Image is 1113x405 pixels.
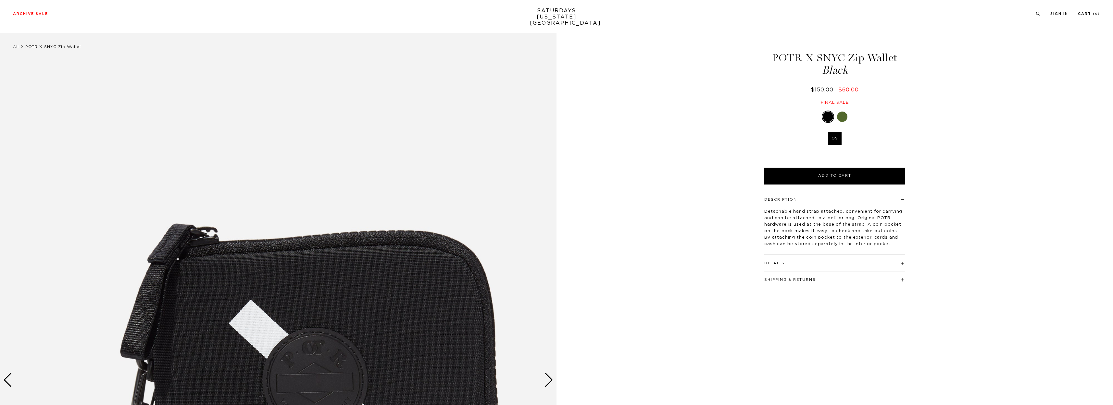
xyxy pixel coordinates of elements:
div: Next slide [544,373,553,387]
del: $150.00 [811,87,836,92]
span: Black [763,65,906,76]
button: Add to Cart [764,168,905,185]
button: Description [764,198,797,201]
a: SATURDAYS[US_STATE][GEOGRAPHIC_DATA] [530,8,583,26]
small: 0 [1095,13,1098,16]
div: Previous slide [3,373,12,387]
button: Shipping & Returns [764,278,816,281]
a: Sign In [1050,12,1068,16]
a: Archive Sale [13,12,48,16]
a: Cart (0) [1078,12,1100,16]
button: Details [764,261,785,265]
a: All [13,45,19,49]
span: POTR X SNYC Zip Wallet [25,45,81,49]
div: Final sale [763,100,906,105]
span: $60.00 [838,87,859,92]
label: OS [828,132,842,145]
h1: POTR X SNYC Zip Wallet [763,53,906,76]
p: Detachable hand strap attached, convenient for carrying and can be attached to a belt or bag. Ori... [764,208,905,247]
